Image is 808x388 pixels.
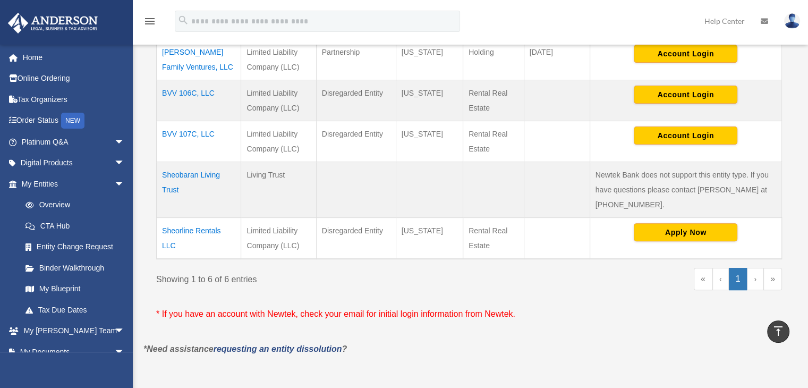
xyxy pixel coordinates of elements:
[157,121,241,162] td: BVV 107C, LLC
[157,80,241,121] td: BVV 106C, LLC
[694,268,712,290] a: First
[15,299,135,320] a: Tax Due Dates
[143,344,347,353] em: *Need assistance ?
[157,162,241,217] td: Sheobaran Living Trust
[114,320,135,342] span: arrow_drop_down
[114,153,135,174] span: arrow_drop_down
[316,217,396,259] td: Disregarded Entity
[114,131,135,153] span: arrow_drop_down
[241,80,316,121] td: Limited Liability Company (LLC)
[5,13,101,33] img: Anderson Advisors Platinum Portal
[634,86,737,104] button: Account Login
[524,39,590,80] td: [DATE]
[156,307,782,322] p: * If you have an account with Newtek, check your email for initial login information from Newtek.
[7,153,141,174] a: Digital Productsarrow_drop_down
[143,19,156,28] a: menu
[241,162,316,217] td: Living Trust
[177,14,189,26] i: search
[241,121,316,162] td: Limited Liability Company (LLC)
[316,121,396,162] td: Disregarded Entity
[634,45,737,63] button: Account Login
[7,320,141,342] a: My [PERSON_NAME] Teamarrow_drop_down
[784,13,800,29] img: User Pic
[463,39,524,80] td: Holding
[634,90,737,98] a: Account Login
[7,110,141,132] a: Order StatusNEW
[634,49,737,57] a: Account Login
[7,89,141,110] a: Tax Organizers
[396,217,463,259] td: [US_STATE]
[316,39,396,80] td: Partnership
[747,268,763,290] a: Next
[634,126,737,145] button: Account Login
[15,279,135,300] a: My Blueprint
[157,39,241,80] td: [PERSON_NAME] Family Ventures, LLC
[61,113,84,129] div: NEW
[763,268,782,290] a: Last
[157,217,241,259] td: Sheorline Rentals LLC
[7,131,141,153] a: Platinum Q&Aarrow_drop_down
[114,341,135,363] span: arrow_drop_down
[396,80,463,121] td: [US_STATE]
[156,268,461,287] div: Showing 1 to 6 of 6 entries
[15,215,135,237] a: CTA Hub
[463,121,524,162] td: Rental Real Estate
[7,341,141,362] a: My Documentsarrow_drop_down
[7,47,141,68] a: Home
[241,39,316,80] td: Limited Liability Company (LLC)
[772,325,785,338] i: vertical_align_top
[396,39,463,80] td: [US_STATE]
[767,320,789,343] a: vertical_align_top
[712,268,729,290] a: Previous
[15,257,135,279] a: Binder Walkthrough
[7,173,135,195] a: My Entitiesarrow_drop_down
[7,68,141,89] a: Online Ordering
[114,173,135,195] span: arrow_drop_down
[729,268,747,290] a: 1
[143,15,156,28] i: menu
[15,195,130,216] a: Overview
[634,131,737,139] a: Account Login
[214,344,342,353] a: requesting an entity dissolution
[396,121,463,162] td: [US_STATE]
[15,237,135,258] a: Entity Change Request
[463,217,524,259] td: Rental Real Estate
[241,217,316,259] td: Limited Liability Company (LLC)
[590,162,781,217] td: Newtek Bank does not support this entity type. If you have questions please contact [PERSON_NAME]...
[634,223,737,241] button: Apply Now
[463,80,524,121] td: Rental Real Estate
[316,80,396,121] td: Disregarded Entity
